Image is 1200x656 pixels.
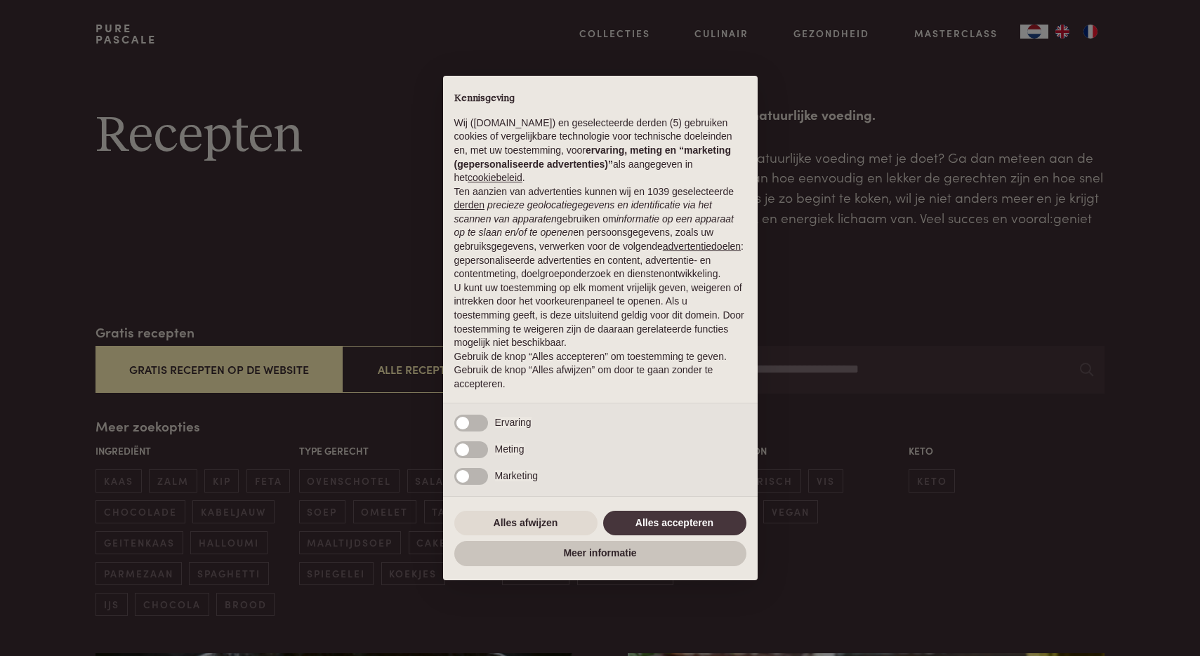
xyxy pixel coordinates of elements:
[454,116,746,185] p: Wij ([DOMAIN_NAME]) en geselecteerde derden (5) gebruiken cookies of vergelijkbare technologie vo...
[454,350,746,391] p: Gebruik de knop “Alles accepteren” om toestemming te geven. Gebruik de knop “Alles afwijzen” om d...
[454,541,746,566] button: Meer informatie
[663,240,741,254] button: advertentiedoelen
[495,417,532,428] span: Ervaring
[454,213,734,239] em: informatie op een apparaat op te slaan en/of te openen
[454,93,746,105] h2: Kennisgeving
[603,511,746,536] button: Alles accepteren
[454,199,712,225] em: precieze geolocatiegegevens en identificatie via het scannen van apparaten
[454,185,746,281] p: Ten aanzien van advertenties kunnen wij en 1039 geselecteerde gebruiken om en persoonsgegevens, z...
[495,470,538,481] span: Marketing
[454,199,485,213] button: derden
[495,443,525,455] span: Meting
[454,281,746,350] p: U kunt uw toestemming op elk moment vrijelijk geven, weigeren of intrekken door het voorkeurenpan...
[468,172,522,183] a: cookiebeleid
[454,145,731,170] strong: ervaring, meting en “marketing (gepersonaliseerde advertenties)”
[454,511,598,536] button: Alles afwijzen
